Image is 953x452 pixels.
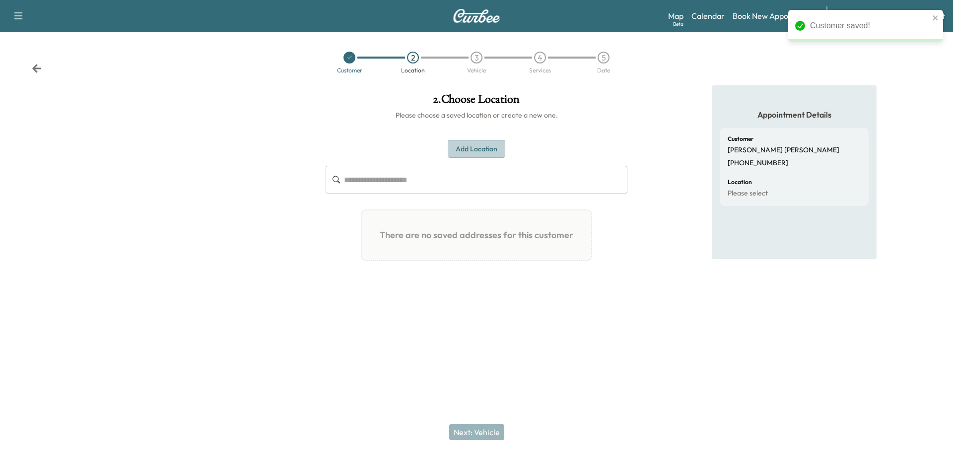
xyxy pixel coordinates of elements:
[673,20,683,28] div: Beta
[370,218,583,252] h1: There are no saved addresses for this customer
[453,9,500,23] img: Curbee Logo
[728,146,839,155] p: [PERSON_NAME] [PERSON_NAME]
[534,52,546,64] div: 4
[728,159,788,168] p: [PHONE_NUMBER]
[597,67,610,73] div: Date
[471,52,482,64] div: 3
[598,52,610,64] div: 5
[728,136,753,142] h6: Customer
[529,67,551,73] div: Services
[932,14,939,22] button: close
[668,10,683,22] a: MapBeta
[407,52,419,64] div: 2
[810,20,929,32] div: Customer saved!
[728,189,768,198] p: Please select
[326,93,627,110] h1: 2 . Choose Location
[401,67,425,73] div: Location
[448,140,505,158] button: Add Location
[728,179,752,185] h6: Location
[32,64,42,73] div: Back
[467,67,486,73] div: Vehicle
[733,10,817,22] a: Book New Appointment
[691,10,725,22] a: Calendar
[326,110,627,120] h6: Please choose a saved location or create a new one.
[720,109,869,120] h5: Appointment Details
[337,67,362,73] div: Customer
